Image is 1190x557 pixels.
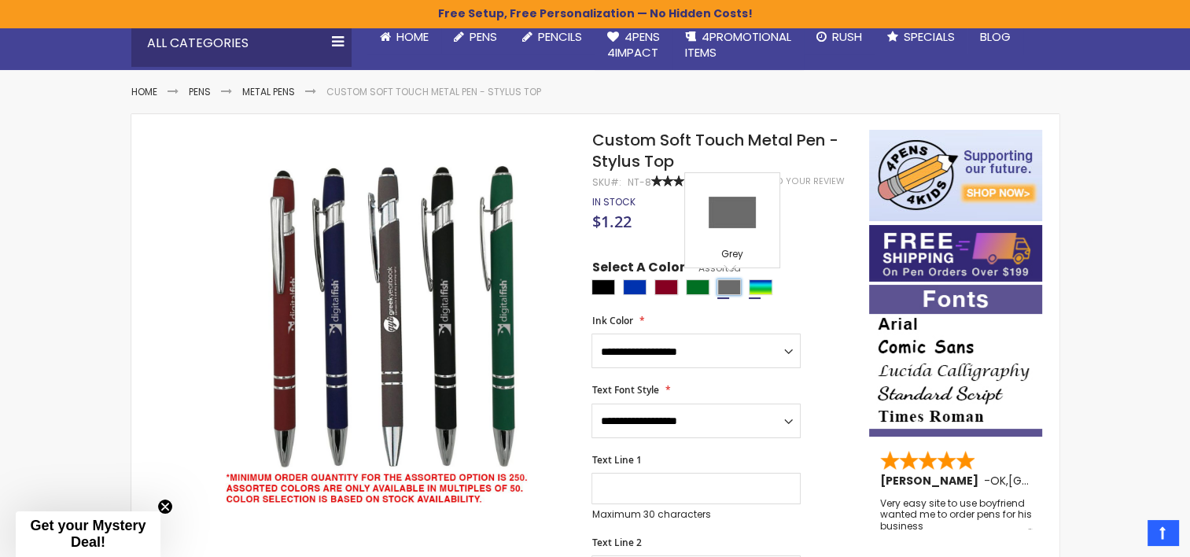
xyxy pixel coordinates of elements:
[396,28,429,45] span: Home
[441,20,510,54] a: Pens
[749,279,772,295] div: Assorted
[510,20,595,54] a: Pencils
[591,453,641,467] span: Text Line 1
[869,130,1042,221] img: 4pens 4 kids
[591,279,615,295] div: Black
[869,285,1042,437] img: font-personalization-examples
[30,518,146,550] span: Get your Mystery Deal!
[686,279,709,295] div: Green
[591,129,838,172] span: Custom Soft Touch Metal Pen - Stylus Top
[211,153,570,512] img: assorted-disclaimer-custom-soft-touch-metal-pens-with-stylus_1.jpg
[242,85,295,98] a: Metal Pens
[904,28,955,45] span: Specials
[470,28,497,45] span: Pens
[157,499,173,515] button: Close teaser
[591,259,684,280] span: Select A Color
[16,511,160,557] div: Get your Mystery Deal!Close teaser
[538,28,582,45] span: Pencils
[804,20,875,54] a: Rush
[650,175,706,186] div: 100%
[326,86,541,98] li: Custom Soft Touch Metal Pen - Stylus Top
[189,85,211,98] a: Pens
[131,20,352,67] div: All Categories
[591,211,631,232] span: $1.22
[967,20,1023,54] a: Blog
[832,28,862,45] span: Rush
[595,20,672,71] a: 4Pens4impact
[591,314,632,327] span: Ink Color
[591,195,635,208] span: In stock
[869,225,1042,282] img: Free shipping on orders over $199
[591,383,658,397] span: Text Font Style
[654,279,678,295] div: Burgundy
[685,28,791,61] span: 4PROMOTIONAL ITEMS
[591,196,635,208] div: Availability
[875,20,967,54] a: Specials
[627,176,650,189] div: NT-8
[591,508,801,521] p: Maximum 30 characters
[689,248,776,264] div: Grey
[764,175,844,187] a: Add Your Review
[591,175,621,189] strong: SKU
[591,536,641,549] span: Text Line 2
[623,279,647,295] div: Blue
[607,28,660,61] span: 4Pens 4impact
[131,85,157,98] a: Home
[367,20,441,54] a: Home
[717,279,741,295] div: Grey
[684,261,740,275] span: Assorted
[980,28,1011,45] span: Blog
[672,20,804,71] a: 4PROMOTIONALITEMS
